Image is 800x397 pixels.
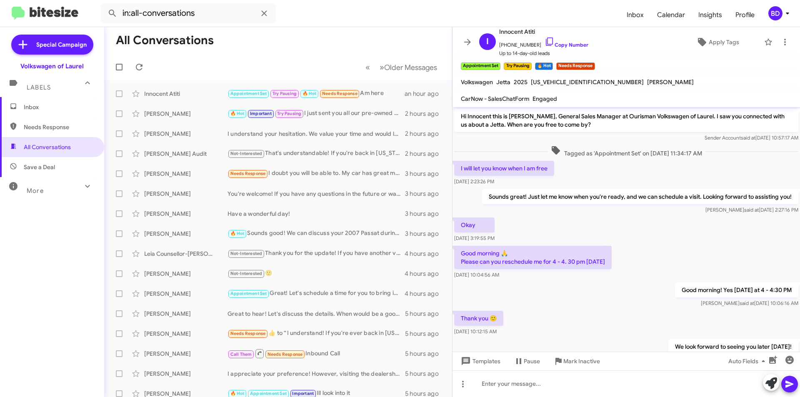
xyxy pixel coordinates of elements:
[454,272,499,278] span: [DATE] 10:04:56 AM
[144,110,227,118] div: [PERSON_NAME]
[365,62,370,72] span: «
[728,354,768,369] span: Auto Fields
[227,269,405,278] div: 🙂
[230,331,266,336] span: Needs Response
[486,35,489,48] span: I
[27,187,44,195] span: More
[405,370,445,378] div: 5 hours ago
[499,49,588,57] span: Up to 14-day-old leads
[230,291,267,296] span: Appointment Set
[277,111,301,116] span: Try Pausing
[227,229,405,238] div: Sounds good! We can discuss your 2007 Passat during your appointment. Looking forward to seeing y...
[547,145,705,157] span: Tagged as 'Appointment Set' on [DATE] 11:34:17 AM
[705,207,798,213] span: [PERSON_NAME] [DATE] 2:27:16 PM
[496,78,510,86] span: Jetta
[144,350,227,358] div: [PERSON_NAME]
[461,95,529,102] span: CarNow - SalesChatForm
[709,35,739,50] span: Apply Tags
[692,3,729,27] a: Insights
[722,354,775,369] button: Auto Fields
[227,130,405,138] div: I understand your hesitation. We value your time and would love to discuss the potential offer fo...
[144,290,227,298] div: [PERSON_NAME]
[405,170,445,178] div: 3 hours ago
[461,62,500,70] small: Appointment Set
[405,350,445,358] div: 5 hours ago
[405,210,445,218] div: 3 hours ago
[531,78,644,86] span: [US_VEHICLE_IDENTIFICATION_NUMBER]
[227,370,405,378] div: I appreciate your preference! However, visiting the dealership allows us to assess your vehicle p...
[454,161,554,176] p: I will let you know when I am free
[267,352,303,357] span: Needs Response
[454,311,503,326] p: Thank you 🙂
[741,135,755,141] span: said at
[504,62,531,70] small: Try Pausing
[20,62,84,70] div: Volkswagen of Laurel
[144,170,227,178] div: [PERSON_NAME]
[705,135,798,141] span: Sender Account [DATE] 10:57:17 AM
[701,300,798,306] span: [PERSON_NAME] [DATE] 10:06:16 AM
[250,111,272,116] span: Important
[24,143,71,151] span: All Conversations
[482,189,798,204] p: Sounds great! Just let me know when you're ready, and we can schedule a visit. Looking forward to...
[454,178,494,185] span: [DATE] 2:23:26 PM
[532,95,557,102] span: Engaged
[144,210,227,218] div: [PERSON_NAME]
[650,3,692,27] span: Calendar
[514,78,527,86] span: 2025
[227,89,405,98] div: Am here
[524,354,540,369] span: Pause
[405,270,445,278] div: 4 hours ago
[563,354,600,369] span: Mark Inactive
[768,6,782,20] div: BD
[361,59,442,76] nav: Page navigation example
[227,190,405,198] div: You're welcome! If you have any questions in the future or want to explore options, don't hesitat...
[668,339,798,354] p: We look forward to seeing you later [DATE]!
[384,63,437,72] span: Older Messages
[144,250,227,258] div: Leia Counsellor-[PERSON_NAME]
[230,231,245,236] span: 🔥 Hot
[405,90,445,98] div: an hour ago
[454,109,798,132] p: Hi Innocent this is [PERSON_NAME], General Sales Manager at Ourisman Volkswagen of Laurel. I saw ...
[227,249,405,258] div: Thank you for the update! If you have another vehicle in mind to sell or want to know more about ...
[461,78,493,86] span: Volkswagen
[227,348,405,359] div: Inbound Call
[227,310,405,318] div: Great to hear! Let's discuss the details. When would be a good time for you to visit the dealersh...
[761,6,791,20] button: BD
[454,328,497,335] span: [DATE] 10:12:15 AM
[11,35,93,55] a: Special Campaign
[144,370,227,378] div: [PERSON_NAME]
[144,310,227,318] div: [PERSON_NAME]
[507,354,547,369] button: Pause
[144,270,227,278] div: [PERSON_NAME]
[675,282,798,297] p: Good morning! Yes [DATE] at 4 - 4:30 PM
[405,150,445,158] div: 2 hours ago
[740,300,754,306] span: said at
[230,391,245,396] span: 🔥 Hot
[452,354,507,369] button: Templates
[729,3,761,27] a: Profile
[292,391,314,396] span: Important
[144,330,227,338] div: [PERSON_NAME]
[24,163,55,171] span: Save a Deal
[454,217,495,232] p: Okay
[499,37,588,49] span: [PHONE_NUMBER]
[227,329,405,338] div: ​👍​ to “ I understand! If you're ever back in [US_STATE] or looking to sell your vehicle in the f...
[545,42,588,48] a: Copy Number
[556,62,595,70] small: Needs Response
[230,271,262,276] span: Not-Interested
[230,151,262,156] span: Not-Interested
[375,59,442,76] button: Next
[250,391,287,396] span: Appointment Set
[647,78,694,86] span: [PERSON_NAME]
[24,103,95,111] span: Inbox
[144,230,227,238] div: [PERSON_NAME]
[405,310,445,318] div: 5 hours ago
[227,289,405,298] div: Great! Let's schedule a time for you to bring in your Accord Sport Sedan. When are you available ...
[547,354,607,369] button: Mark Inactive
[380,62,384,72] span: »
[675,35,760,50] button: Apply Tags
[744,207,759,213] span: said at
[27,84,51,91] span: Labels
[230,171,266,176] span: Needs Response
